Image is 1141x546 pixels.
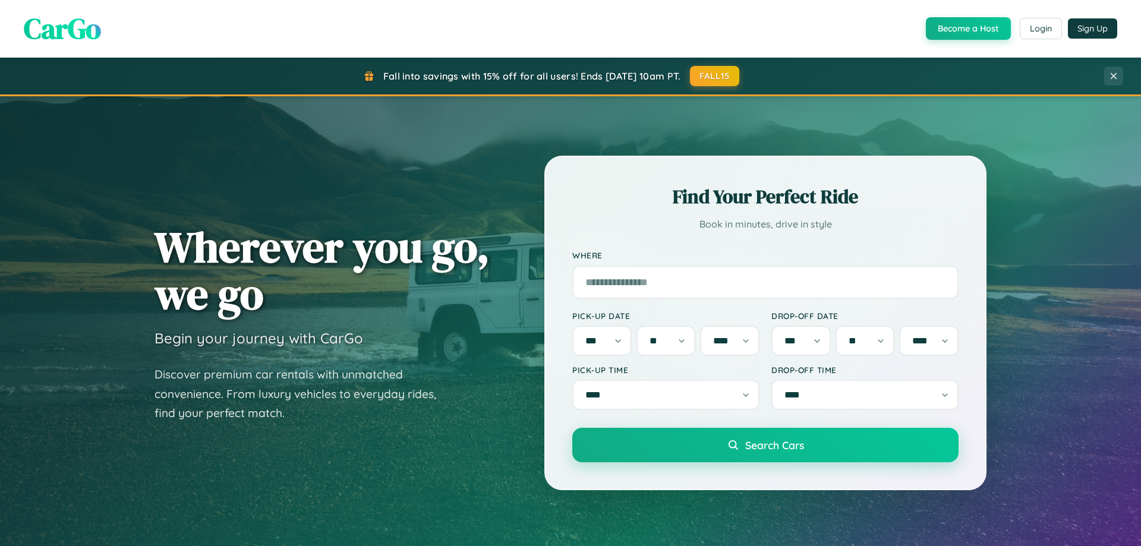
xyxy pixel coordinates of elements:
label: Drop-off Date [771,311,959,321]
p: Book in minutes, drive in style [572,216,959,233]
h2: Find Your Perfect Ride [572,184,959,210]
label: Drop-off Time [771,365,959,375]
button: Search Cars [572,428,959,462]
label: Pick-up Time [572,365,759,375]
p: Discover premium car rentals with unmatched convenience. From luxury vehicles to everyday rides, ... [155,365,452,423]
label: Pick-up Date [572,311,759,321]
label: Where [572,251,959,261]
h3: Begin your journey with CarGo [155,329,363,347]
button: FALL15 [690,66,740,86]
h1: Wherever you go, we go [155,223,490,317]
span: Search Cars [745,438,804,452]
button: Login [1020,18,1062,39]
button: Sign Up [1068,18,1117,39]
button: Become a Host [926,17,1011,40]
span: CarGo [24,9,101,48]
span: Fall into savings with 15% off for all users! Ends [DATE] 10am PT. [383,70,681,82]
